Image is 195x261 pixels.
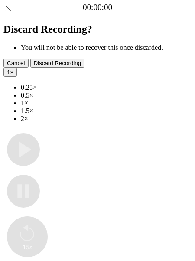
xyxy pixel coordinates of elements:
li: 2× [21,115,192,123]
button: Discard Recording [30,59,85,68]
button: 1× [3,68,17,77]
span: 1 [7,69,10,75]
a: 00:00:00 [83,3,112,12]
button: Cancel [3,59,29,68]
h2: Discard Recording? [3,23,192,35]
li: 1× [21,99,192,107]
li: 1.5× [21,107,192,115]
li: 0.5× [21,91,192,99]
li: You will not be able to recover this once discarded. [21,44,192,52]
li: 0.25× [21,84,192,91]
